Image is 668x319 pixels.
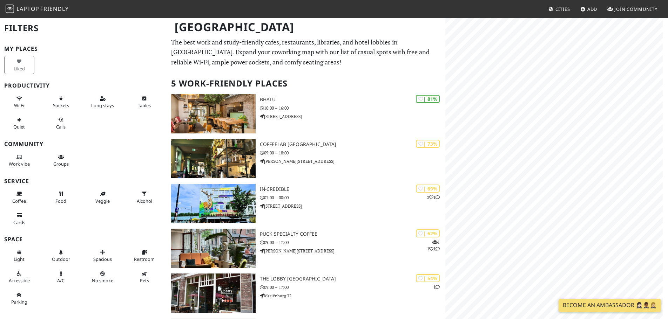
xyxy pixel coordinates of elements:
[587,6,598,12] span: Add
[614,6,657,12] span: Join Community
[546,3,573,15] a: Cities
[4,82,163,89] h3: Productivity
[171,139,256,178] img: COFFEELAB Nijmegen
[4,141,163,147] h3: Community
[167,184,445,223] a: In-Credible | 69% 21 In-Credible 07:00 – 00:00 [STREET_ADDRESS]
[260,248,445,254] p: [PERSON_NAME][STREET_ADDRESS]
[4,151,34,170] button: Work vibe
[260,97,445,103] h3: Bhalu
[40,5,68,13] span: Friendly
[46,247,76,265] button: Outdoor
[137,198,152,204] span: Alcohol
[4,236,163,243] h3: Space
[416,274,440,282] div: | 54%
[46,114,76,133] button: Calls
[91,102,114,109] span: Long stays
[260,239,445,246] p: 09:00 – 17:00
[95,198,110,204] span: Veggie
[4,18,163,39] h2: Filters
[88,93,118,111] button: Long stays
[4,93,34,111] button: Wi-Fi
[4,289,34,308] button: Parking
[13,219,25,226] span: Credit cards
[559,299,661,312] a: Become an Ambassador 🤵🏻‍♀️🤵🏾‍♂️🤵🏼‍♀️
[171,73,441,94] h2: 5 Work-Friendly Places
[12,198,26,204] span: Coffee
[52,256,70,262] span: Outdoor area
[260,150,445,156] p: 09:00 – 18:00
[46,268,76,286] button: A/C
[171,184,256,223] img: In-Credible
[129,247,160,265] button: Restroom
[4,268,34,286] button: Accessible
[416,140,440,148] div: | 73%
[46,151,76,170] button: Groups
[427,239,440,252] p: 1 1 1
[9,161,30,167] span: People working
[55,198,66,204] span: Food
[53,102,69,109] span: Power sockets
[14,256,25,262] span: Natural light
[129,188,160,207] button: Alcohol
[260,276,445,282] h3: The Lobby [GEOGRAPHIC_DATA]
[433,284,440,290] p: 1
[4,46,163,52] h3: My Places
[56,124,66,130] span: Video/audio calls
[260,194,445,201] p: 07:00 – 00:00
[88,268,118,286] button: No smoke
[605,3,660,15] a: Join Community
[260,105,445,111] p: 10:00 – 16:00
[4,188,34,207] button: Coffee
[167,273,445,313] a: The Lobby Nijmegen | 54% 1 The Lobby [GEOGRAPHIC_DATA] 09:00 – 17:00 Mariënburg 72
[129,93,160,111] button: Tables
[260,158,445,165] p: [PERSON_NAME][STREET_ADDRESS]
[14,102,24,109] span: Stable Wi-Fi
[93,256,112,262] span: Spacious
[171,273,256,313] img: The Lobby Nijmegen
[57,277,65,284] span: Air conditioned
[88,247,118,265] button: Spacious
[260,203,445,209] p: [STREET_ADDRESS]
[4,178,163,185] h3: Service
[129,268,160,286] button: Pets
[260,186,445,192] h3: In-Credible
[416,185,440,193] div: | 69%
[138,102,151,109] span: Work-friendly tables
[167,229,445,268] a: PUCK specialty coffee | 62% 111 PUCK specialty coffee 09:00 – 17:00 [PERSON_NAME][STREET_ADDRESS]
[16,5,39,13] span: Laptop
[4,114,34,133] button: Quiet
[46,93,76,111] button: Sockets
[260,284,445,291] p: 09:00 – 17:00
[4,209,34,228] button: Cards
[416,95,440,103] div: | 81%
[134,256,155,262] span: Restroom
[6,5,14,13] img: LaptopFriendly
[427,194,440,201] p: 2 1
[88,188,118,207] button: Veggie
[555,6,570,12] span: Cities
[169,18,444,37] h1: [GEOGRAPHIC_DATA]
[260,231,445,237] h3: PUCK specialty coffee
[416,229,440,237] div: | 62%
[260,141,445,147] h3: COFFEELAB [GEOGRAPHIC_DATA]
[9,277,30,284] span: Accessible
[260,292,445,299] p: Mariënburg 72
[46,188,76,207] button: Food
[167,94,445,133] a: Bhalu | 81% Bhalu 10:00 – 16:00 [STREET_ADDRESS]
[13,124,25,130] span: Quiet
[53,161,69,167] span: Group tables
[260,113,445,120] p: [STREET_ADDRESS]
[4,247,34,265] button: Light
[578,3,600,15] a: Add
[171,37,441,67] p: The best work and study-friendly cafes, restaurants, libraries, and hotel lobbies in [GEOGRAPHIC_...
[167,139,445,178] a: COFFEELAB Nijmegen | 73% COFFEELAB [GEOGRAPHIC_DATA] 09:00 – 18:00 [PERSON_NAME][STREET_ADDRESS]
[171,94,256,133] img: Bhalu
[140,277,149,284] span: Pet friendly
[171,229,256,268] img: PUCK specialty coffee
[6,3,69,15] a: LaptopFriendly LaptopFriendly
[11,299,27,305] span: Parking
[92,277,113,284] span: Smoke free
